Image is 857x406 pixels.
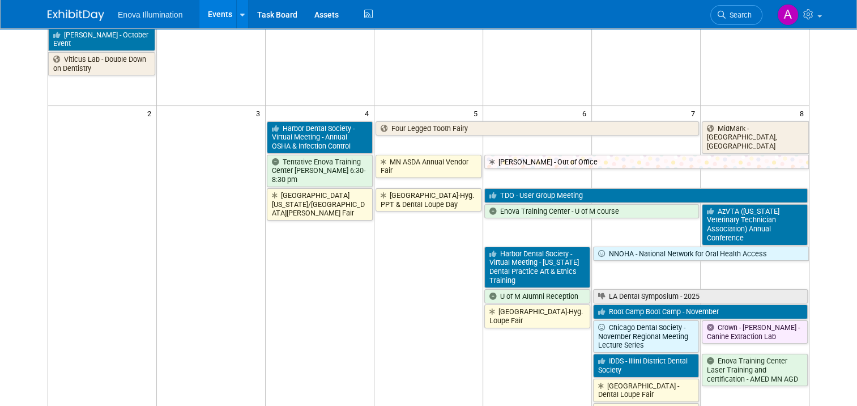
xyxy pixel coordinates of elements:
[593,354,699,377] a: IDDS - Illini District Dental Society
[702,121,809,154] a: MidMark - [GEOGRAPHIC_DATA], [GEOGRAPHIC_DATA]
[593,379,699,402] a: [GEOGRAPHIC_DATA] - Dental Loupe Fair
[581,106,591,120] span: 6
[48,52,155,75] a: Viticus Lab - Double Down on Dentistry
[484,155,809,170] a: [PERSON_NAME] - Out of Office
[690,106,700,120] span: 7
[118,10,182,19] span: Enova Illumination
[267,155,373,187] a: Tentative Enova Training Center [PERSON_NAME] 6:30-8:30 pm
[376,121,699,136] a: Four Legged Tooth Fairy
[726,11,752,19] span: Search
[702,204,808,246] a: AzVTA ([US_STATE] Veterinary Technician Association) Annual Conference
[255,106,265,120] span: 3
[376,155,481,178] a: MN ASDA Annual Vendor Fair
[267,121,373,154] a: Harbor Dental Society - Virtual Meeting - Annual OSHA & Infection Control
[593,289,808,304] a: LA Dental Symposium - 2025
[593,247,809,261] a: NNOHA - National Network for Oral Health Access
[702,320,808,344] a: Crown - [PERSON_NAME] - Canine Extraction Lab
[777,4,799,26] img: Andrea Miller
[710,5,762,25] a: Search
[593,320,699,353] a: Chicago Dental Society - November Regional Meeting Lecture Series
[593,304,808,319] a: Root Camp Boot Camp - November
[484,204,699,219] a: Enova Training Center - U of M course
[267,188,373,221] a: [GEOGRAPHIC_DATA][US_STATE]/[GEOGRAPHIC_DATA][PERSON_NAME] Fair
[484,188,808,203] a: TDO - User Group Meeting
[472,106,483,120] span: 5
[364,106,374,120] span: 4
[376,188,481,212] a: [GEOGRAPHIC_DATA]-Hyg. PPT & Dental Loupe Day
[484,304,590,328] a: [GEOGRAPHIC_DATA]-Hyg. Loupe Fair
[48,28,155,51] a: [PERSON_NAME] - October Event
[799,106,809,120] span: 8
[484,247,590,288] a: Harbor Dental Society - Virtual Meeting - [US_STATE] Dental Practice Art & Ethics Training
[146,106,156,120] span: 2
[484,289,590,304] a: U of M Alumni Reception
[48,10,104,21] img: ExhibitDay
[702,354,808,386] a: Enova Training Center Laser Training and certification - AMED MN AGD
